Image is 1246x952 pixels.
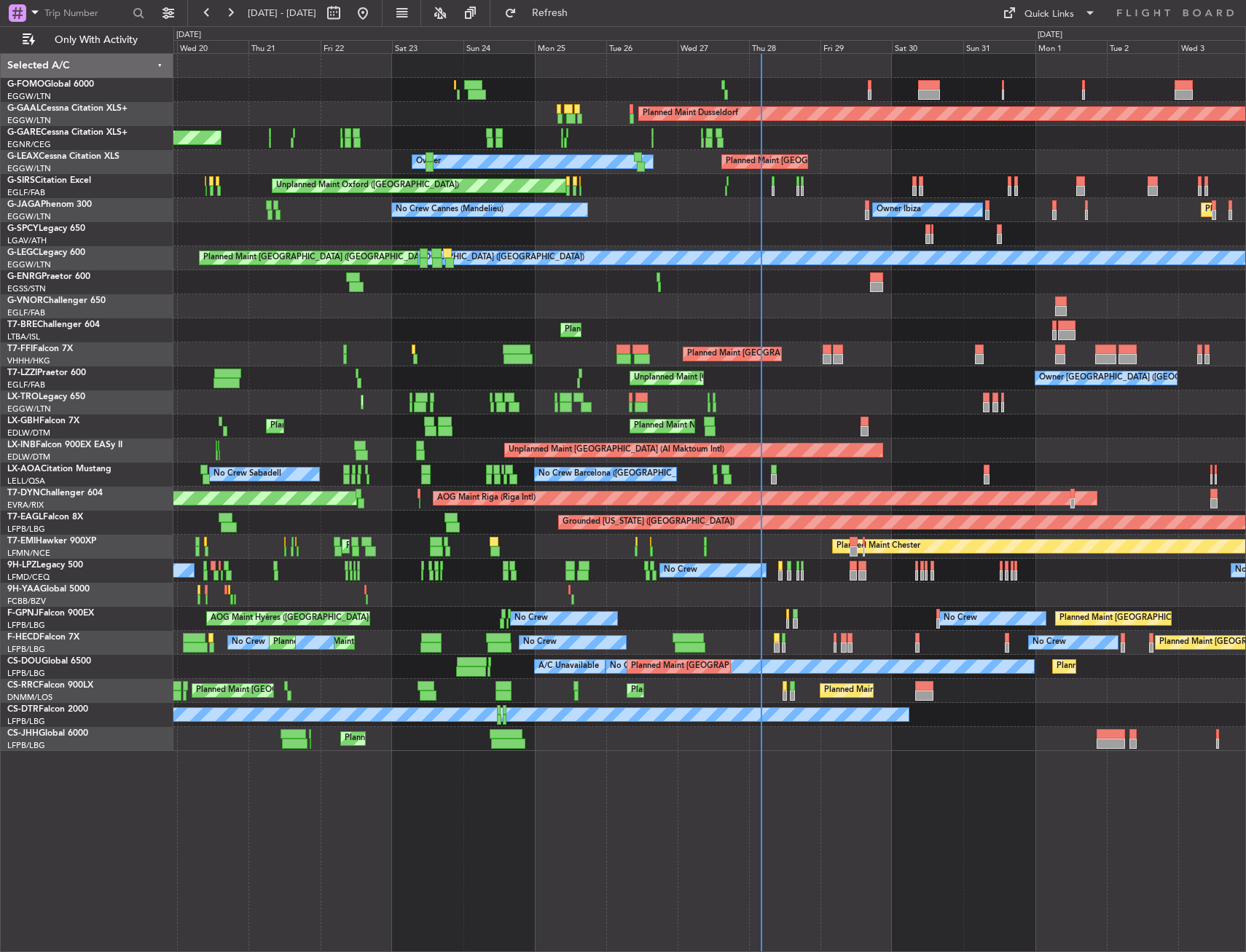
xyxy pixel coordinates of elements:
a: 9H-LPZLegacy 500 [7,561,83,570]
a: G-SIRSCitation Excel [7,176,91,185]
div: Planned Maint [GEOGRAPHIC_DATA] ([GEOGRAPHIC_DATA]) [196,680,426,701]
span: G-VNOR [7,296,43,305]
span: G-SIRS [7,176,35,185]
a: EGNR/CEG [7,139,51,150]
div: Planned Maint [GEOGRAPHIC_DATA] ([GEOGRAPHIC_DATA]) [273,632,503,653]
a: G-FOMOGlobal 6000 [7,80,94,89]
span: LX-TRO [7,393,39,401]
div: No Crew Sabadell [213,463,281,485]
div: Owner Ibiza [877,199,921,221]
div: A/C Unavailable [538,656,599,677]
a: LX-TROLegacy 650 [7,393,85,401]
span: Refresh [520,8,581,18]
a: LFMN/NCE [7,548,50,559]
a: EGLF/FAB [7,187,45,198]
span: G-SPCY [7,224,39,233]
div: Planned Maint Nice ([GEOGRAPHIC_DATA]) [634,415,796,437]
div: No Crew [610,656,643,677]
a: CS-DOUGlobal 6500 [7,657,91,666]
a: LFPB/LBG [7,644,45,655]
a: G-LEGCLegacy 600 [7,248,85,257]
div: Planned Maint Warsaw ([GEOGRAPHIC_DATA]) [565,319,740,341]
a: EVRA/RIX [7,500,44,511]
div: [DATE] [1038,29,1062,42]
span: CS-DOU [7,657,42,666]
a: LFPB/LBG [7,668,45,679]
span: 9H-YAA [7,585,40,594]
div: Tue 26 [606,40,678,53]
span: F-HECD [7,633,39,642]
a: LTBA/ISL [7,331,40,342]
div: Sun 24 [463,40,535,53]
a: EDLW/DTM [7,428,50,438]
a: G-ENRGPraetor 600 [7,272,90,281]
a: 9H-YAAGlobal 5000 [7,585,90,594]
span: CS-DTR [7,705,39,714]
div: Quick Links [1024,7,1074,22]
a: CS-RRCFalcon 900LX [7,681,93,690]
div: Thu 21 [248,40,320,53]
a: LFPB/LBG [7,716,45,727]
div: No Crew [664,559,697,581]
a: LX-AOACitation Mustang [7,465,111,473]
div: Planned Maint Chester [836,535,920,557]
a: F-HECDFalcon 7X [7,633,79,642]
span: G-LEAX [7,152,39,161]
a: EGGW/LTN [7,91,51,102]
div: Owner [GEOGRAPHIC_DATA] ([GEOGRAPHIC_DATA]) [1039,367,1240,389]
div: No Crew Cannes (Mandelieu) [396,199,504,221]
a: LFPB/LBG [7,740,45,751]
a: LELL/QSA [7,476,45,487]
div: Wed 27 [678,40,749,53]
a: G-JAGAPhenom 300 [7,200,92,209]
span: Only With Activity [38,35,154,45]
div: No Crew [1033,632,1066,653]
div: Fri 22 [321,40,392,53]
div: AOG Maint Hyères ([GEOGRAPHIC_DATA]-[GEOGRAPHIC_DATA]) [211,607,457,629]
a: EGGW/LTN [7,115,51,126]
div: Mon 25 [535,40,606,53]
a: T7-EMIHawker 900XP [7,537,96,546]
div: No Crew [514,607,548,629]
a: G-SPCYLegacy 650 [7,224,85,233]
span: G-LEGC [7,248,39,257]
a: LGAV/ATH [7,235,47,246]
div: Tue 2 [1107,40,1178,53]
a: EGLF/FAB [7,379,45,390]
span: T7-LZZI [7,369,37,377]
a: F-GPNJFalcon 900EX [7,609,94,618]
a: DNMM/LOS [7,692,52,703]
a: CS-JHHGlobal 6000 [7,729,88,738]
span: LX-GBH [7,417,39,425]
a: G-GARECessna Citation XLS+ [7,128,128,137]
span: F-GPNJ [7,609,39,618]
a: LX-INBFalcon 900EX EASy II [7,441,122,449]
a: T7-DYNChallenger 604 [7,489,103,497]
a: T7-EAGLFalcon 8X [7,513,83,522]
span: G-GAAL [7,104,41,113]
div: Owner [416,151,441,173]
span: G-GARE [7,128,41,137]
div: Planned Maint Chester [346,535,430,557]
a: EGGW/LTN [7,404,51,414]
div: Fri 29 [820,40,892,53]
span: LX-INB [7,441,36,449]
a: LFPB/LBG [7,620,45,631]
button: Quick Links [995,1,1103,25]
div: Sat 23 [392,40,463,53]
span: T7-EAGL [7,513,43,522]
div: Planned Maint Nice ([GEOGRAPHIC_DATA]) [270,415,433,437]
div: Planned Maint [GEOGRAPHIC_DATA] ([GEOGRAPHIC_DATA]) [726,151,955,173]
a: EGGW/LTN [7,211,51,222]
a: FCBB/BZV [7,596,46,607]
a: T7-FFIFalcon 7X [7,345,73,353]
a: G-VNORChallenger 650 [7,296,106,305]
a: G-LEAXCessna Citation XLS [7,152,119,161]
div: Planned Maint [GEOGRAPHIC_DATA] ([GEOGRAPHIC_DATA]) [345,728,574,750]
a: EDLW/DTM [7,452,50,463]
a: G-GAALCessna Citation XLS+ [7,104,128,113]
div: [DATE] [176,29,201,42]
div: Planned Maint [GEOGRAPHIC_DATA] ([GEOGRAPHIC_DATA]) [824,680,1054,701]
span: CS-RRC [7,681,39,690]
div: Mon 1 [1035,40,1107,53]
